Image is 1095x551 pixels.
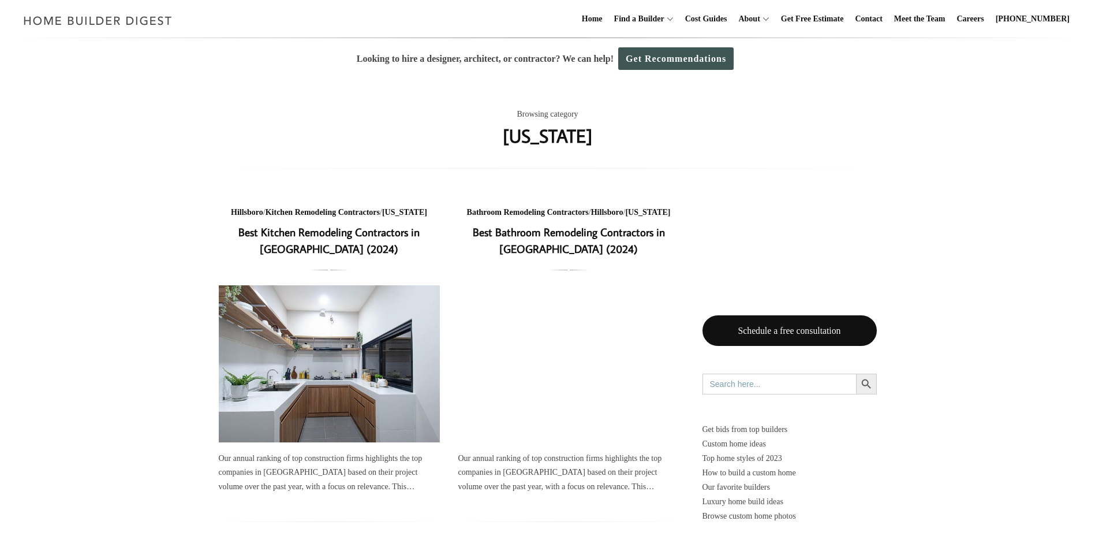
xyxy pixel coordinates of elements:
[577,1,607,38] a: Home
[219,285,440,442] a: Best Kitchen Remodeling Contractors in [GEOGRAPHIC_DATA] (2024)
[702,494,877,509] a: Luxury home build ideas
[382,208,427,217] a: [US_STATE]
[473,225,665,256] a: Best Bathroom Remodeling Contractors in [GEOGRAPHIC_DATA] (2024)
[702,437,877,451] a: Custom home ideas
[991,1,1074,38] a: [PHONE_NUMBER]
[952,1,989,38] a: Careers
[702,451,877,466] a: Top home styles of 2023
[503,122,592,150] h1: [US_STATE]
[467,208,589,217] a: Bathroom Remodeling Contractors
[625,208,670,217] a: [US_STATE]
[610,1,664,38] a: Find a Builder
[776,1,849,38] a: Get Free Estimate
[850,1,887,38] a: Contact
[231,208,263,217] a: Hillsboro
[681,1,732,38] a: Cost Guides
[266,208,380,217] a: Kitchen Remodeling Contractors
[219,206,440,220] div: / /
[238,225,420,256] a: Best Kitchen Remodeling Contractors in [GEOGRAPHIC_DATA] (2024)
[702,374,856,394] input: Search here...
[860,378,873,390] svg: Search
[458,206,679,220] div: / /
[702,480,877,494] a: Our favorite builders
[458,452,679,494] div: Our annual ranking of top construction firms highlights the top companies in [GEOGRAPHIC_DATA] ba...
[219,452,440,494] div: Our annual ranking of top construction firms highlights the top companies in [GEOGRAPHIC_DATA] ba...
[618,47,734,70] a: Get Recommendations
[702,422,877,437] p: Get bids from top builders
[702,509,877,523] a: Browse custom home photos
[734,1,760,38] a: About
[517,107,578,122] span: Browsing category
[18,9,177,32] img: Home Builder Digest
[702,466,877,480] a: How to build a custom home
[458,285,679,442] a: Best Bathroom Remodeling Contractors in [GEOGRAPHIC_DATA] (2024)
[591,208,623,217] a: Hillsboro
[702,315,877,346] a: Schedule a free consultation
[890,1,950,38] a: Meet the Team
